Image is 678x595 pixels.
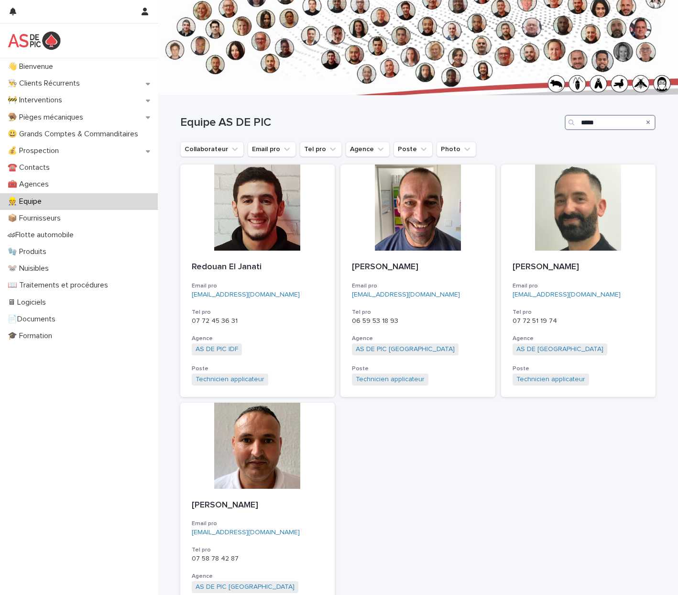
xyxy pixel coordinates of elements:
[4,247,54,256] p: 🧤 Produits
[513,291,621,298] a: [EMAIL_ADDRESS][DOMAIN_NAME]
[192,291,300,298] a: [EMAIL_ADDRESS][DOMAIN_NAME]
[4,331,60,341] p: 🎓 Formation
[394,142,433,157] button: Poste
[8,31,61,50] img: yKcqic14S0S6KrLdrqO6
[4,197,49,206] p: 👷 Equipe
[4,264,56,273] p: 🐭 Nuisibles
[192,262,324,273] p: Redouan El Janati
[4,62,61,71] p: 👋 Bienvenue
[4,298,54,307] p: 🖥 Logiciels
[180,142,244,157] button: Collaborateur
[513,282,645,290] h3: Email pro
[516,345,603,353] a: AS DE [GEOGRAPHIC_DATA]
[192,529,300,536] a: [EMAIL_ADDRESS][DOMAIN_NAME]
[352,291,460,298] a: [EMAIL_ADDRESS][DOMAIN_NAME]
[340,165,495,397] a: [PERSON_NAME]Email pro[EMAIL_ADDRESS][DOMAIN_NAME]Tel pro06 59 53 18 93AgenceAS DE PIC [GEOGRAPHI...
[513,335,645,342] h3: Agence
[352,282,484,290] h3: Email pro
[196,345,238,353] a: AS DE PIC IDF
[346,142,390,157] button: Agence
[4,96,70,105] p: 🚧 Interventions
[501,165,656,397] a: [PERSON_NAME]Email pro[EMAIL_ADDRESS][DOMAIN_NAME]Tel pro07 72 51 19 74AgenceAS DE [GEOGRAPHIC_DA...
[192,309,324,316] h3: Tel pro
[4,163,57,172] p: ☎️ Contacts
[4,113,91,122] p: 🪤 Pièges mécaniques
[352,317,484,325] p: 06 59 53 18 93
[248,142,296,157] button: Email pro
[356,345,455,353] a: AS DE PIC [GEOGRAPHIC_DATA]
[513,309,645,316] h3: Tel pro
[513,365,645,373] h3: Poste
[196,583,295,591] a: AS DE PIC [GEOGRAPHIC_DATA]
[196,375,264,384] a: Technicien applicateur
[4,231,81,240] p: 🏎Flotte automobile
[352,262,484,273] p: [PERSON_NAME]
[192,500,324,511] p: [PERSON_NAME]
[513,262,645,273] p: [PERSON_NAME]
[192,282,324,290] h3: Email pro
[4,214,68,223] p: 📦 Fournisseurs
[192,555,324,563] p: 07 58 78 42 87
[192,520,324,528] h3: Email pro
[516,375,585,384] a: Technicien applicateur
[192,573,324,580] h3: Agence
[352,365,484,373] h3: Poste
[356,375,425,384] a: Technicien applicateur
[4,180,56,189] p: 🧰 Agences
[352,335,484,342] h3: Agence
[4,130,146,139] p: 😃 Grands Comptes & Commanditaires
[437,142,476,157] button: Photo
[300,142,342,157] button: Tel pro
[180,165,335,397] a: Redouan El JanatiEmail pro[EMAIL_ADDRESS][DOMAIN_NAME]Tel pro07 72 45 36 31AgenceAS DE PIC IDF Po...
[4,281,116,290] p: 📖 Traitements et procédures
[180,116,561,130] h1: Equipe AS DE PIC
[513,317,645,325] p: 07 72 51 19 74
[192,317,324,325] p: 07 72 45 36 31
[4,315,63,324] p: 📄Documents
[4,146,66,155] p: 💰 Prospection
[4,79,87,88] p: 👨‍🍳 Clients Récurrents
[192,365,324,373] h3: Poste
[192,335,324,342] h3: Agence
[192,546,324,554] h3: Tel pro
[565,115,656,130] input: Search
[352,309,484,316] h3: Tel pro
